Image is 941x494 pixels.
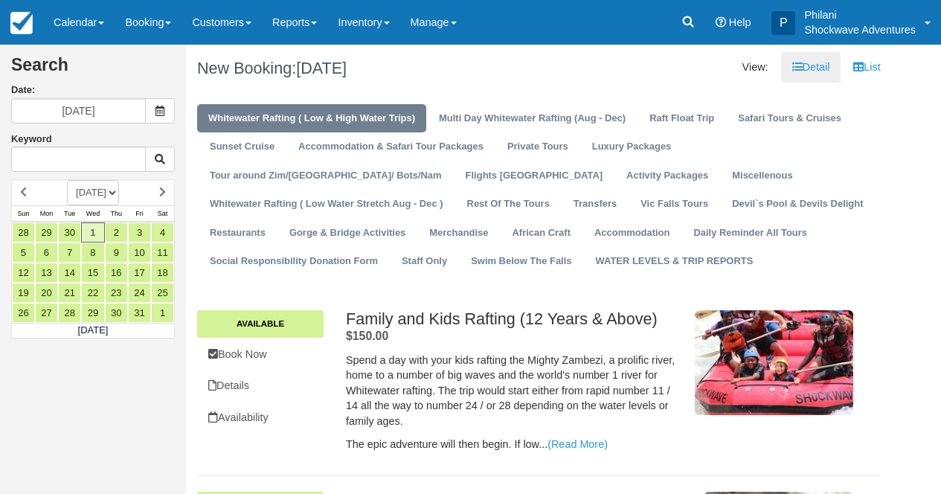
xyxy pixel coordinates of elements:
[199,247,389,276] a: Social Responsibility Donation Form
[58,222,81,243] a: 30
[496,132,579,161] a: Private Tours
[105,263,128,283] a: 16
[58,303,81,323] a: 28
[35,263,58,283] a: 13
[11,83,175,97] label: Date:
[81,263,104,283] a: 15
[287,132,495,161] a: Accommodation & Safari Tour Packages
[842,52,891,83] a: List
[615,161,719,190] a: Activity Packages
[128,205,151,222] th: Fri
[731,52,780,83] li: View:
[197,402,324,433] a: Availability
[35,205,58,222] th: Mon
[804,22,916,37] p: Shockwave Adventures
[128,303,151,323] a: 31
[197,370,324,401] a: Details
[12,303,35,323] a: 26
[128,283,151,303] a: 24
[346,310,684,328] h2: Family and Kids Rafting (12 Years & Above)
[12,283,35,303] a: 19
[638,104,725,133] a: Raft Float Trip
[11,56,175,83] h2: Search
[128,243,151,263] a: 10
[151,222,174,243] a: 4
[151,243,174,263] a: 11
[456,190,561,219] a: Rest Of The Tours
[695,310,852,415] img: M121-2
[804,7,916,22] p: Philani
[105,205,128,222] th: Thu
[81,205,104,222] th: Wed
[562,190,628,219] a: Transfers
[58,243,81,263] a: 7
[583,219,681,248] a: Accommodation
[501,219,582,248] a: African Craft
[727,104,852,133] a: Safari Tours & Cruises
[721,161,803,190] a: Miscellenous
[151,263,174,283] a: 18
[35,243,58,263] a: 6
[199,132,286,161] a: Sunset Cruise
[145,147,175,172] button: Keyword Search
[346,330,388,342] span: $150.00
[105,303,128,323] a: 30
[455,161,614,190] a: Flights [GEOGRAPHIC_DATA]
[105,222,128,243] a: 2
[81,303,104,323] a: 29
[128,222,151,243] a: 3
[581,132,683,161] a: Luxury Packages
[547,438,608,450] a: (Read More)
[35,283,58,303] a: 20
[58,263,81,283] a: 14
[151,283,174,303] a: 25
[81,222,104,243] a: 1
[460,247,582,276] a: Swim Below The Falls
[729,16,751,28] span: Help
[197,60,527,77] h1: New Booking:
[58,205,81,222] th: Tue
[418,219,499,248] a: Merchandise
[428,104,637,133] a: Multi Day Whitewater Rafting (Aug - Dec)
[771,11,795,35] div: P
[391,247,458,276] a: Staff Only
[35,303,58,323] a: 27
[585,247,765,276] a: WATER LEVELS & TRIP REPORTS
[81,243,104,263] a: 8
[12,263,35,283] a: 12
[58,283,81,303] a: 21
[10,12,33,34] img: checkfront-main-nav-mini-logo.png
[12,243,35,263] a: 5
[12,222,35,243] a: 28
[346,437,684,452] p: The epic adventure will then begin. If low...
[105,243,128,263] a: 9
[346,330,388,342] strong: Price: $150
[346,353,684,429] p: Spend a day with your kids rafting the Mighty Zambezi, a prolific river, home to a number of big ...
[35,222,58,243] a: 29
[81,283,104,303] a: 22
[721,190,874,219] a: Devil`s Pool & Devils Delight
[128,263,151,283] a: 17
[12,205,35,222] th: Sun
[296,59,347,77] span: [DATE]
[197,310,324,337] a: Available
[199,219,277,248] a: Restaurants
[199,190,455,219] a: Whitewater Rafting ( Low Water Stretch Aug - Dec )
[105,283,128,303] a: 23
[151,303,174,323] a: 1
[716,17,726,28] i: Help
[197,339,324,370] a: Book Now
[199,161,453,190] a: Tour around Zim/[GEOGRAPHIC_DATA]/ Bots/Nam
[682,219,818,248] a: Daily Reminder All Tours
[151,205,174,222] th: Sat
[278,219,417,248] a: Gorge & Bridge Activities
[781,52,841,83] a: Detail
[11,133,52,144] label: Keyword
[12,323,175,338] td: [DATE]
[629,190,719,219] a: Vic Falls Tours
[197,104,426,133] a: Whitewater Rafting ( Low & High Water Trips)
